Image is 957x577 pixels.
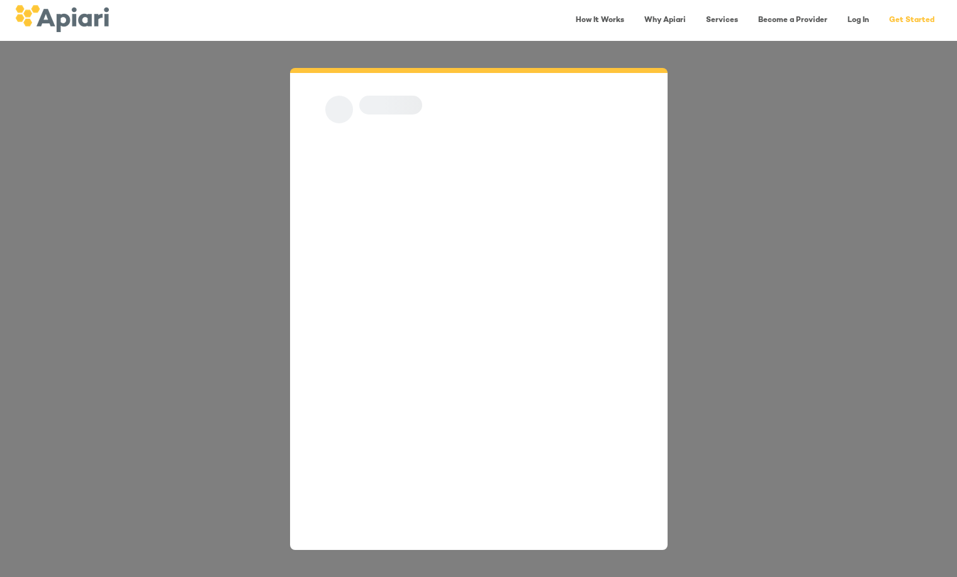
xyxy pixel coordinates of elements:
a: Why Apiari [637,8,693,33]
a: Services [698,8,746,33]
img: logo [15,5,109,32]
a: Log In [840,8,876,33]
a: How It Works [568,8,632,33]
a: Become a Provider [751,8,835,33]
a: Get Started [881,8,942,33]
